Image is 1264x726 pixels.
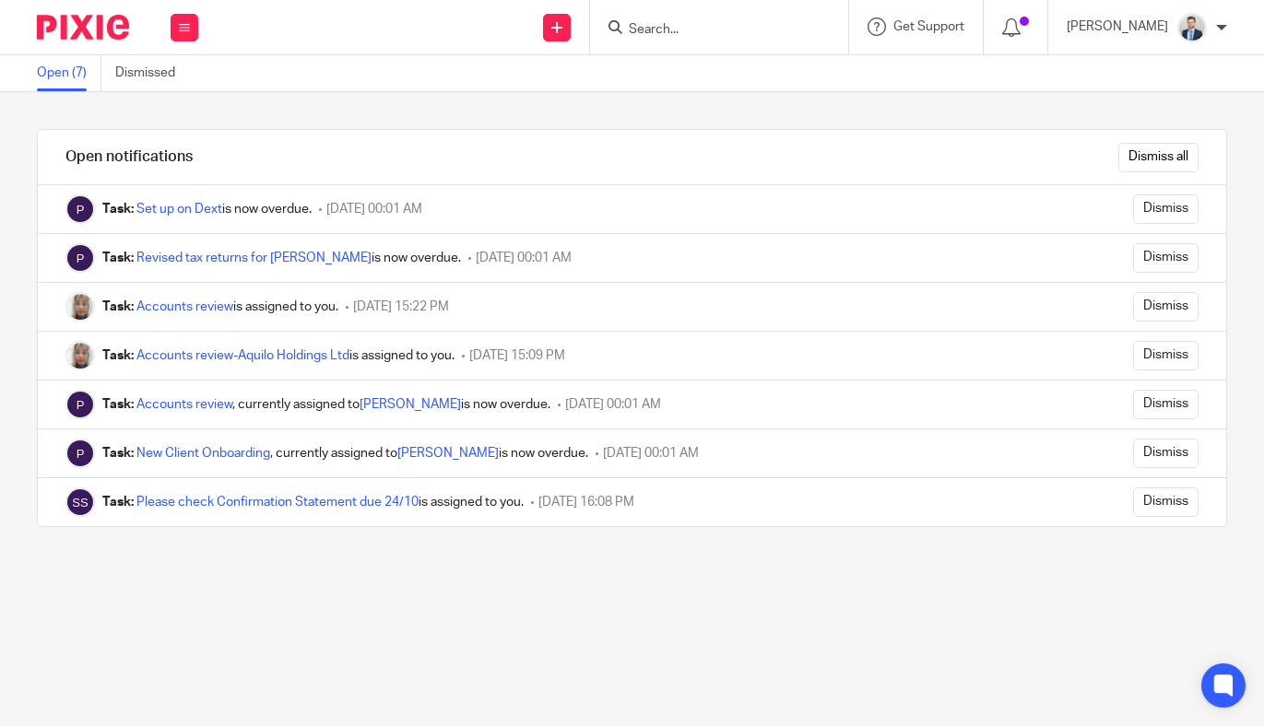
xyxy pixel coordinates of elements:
[353,300,449,313] span: [DATE] 15:22 PM
[1133,243,1199,273] input: Dismiss
[65,390,95,419] img: Pixie
[469,349,565,362] span: [DATE] 15:09 PM
[627,22,793,39] input: Search
[136,203,222,216] a: Set up on Dext
[102,200,312,218] div: is now overdue.
[136,496,419,509] a: Please check Confirmation Statement due 24/10
[1118,143,1199,172] input: Dismiss all
[102,252,134,264] b: Task:
[102,300,134,313] b: Task:
[136,398,232,411] a: Accounts review
[360,398,461,411] a: [PERSON_NAME]
[115,55,189,91] a: Dismissed
[102,395,550,414] div: , currently assigned to is now overdue.
[65,292,95,322] img: Sara Tomczak
[1067,18,1168,36] p: [PERSON_NAME]
[476,252,572,264] span: [DATE] 00:01 AM
[1133,292,1199,322] input: Dismiss
[136,252,372,264] a: Revised tax returns for [PERSON_NAME]
[136,349,349,362] a: Accounts review-Aquilo Holdings Ltd
[1133,341,1199,370] input: Dismiss
[603,447,699,460] span: [DATE] 00:01 AM
[102,346,455,365] div: is assigned to you.
[326,203,422,216] span: [DATE] 00:01 AM
[102,203,134,216] b: Task:
[1133,487,1199,517] input: Dismiss
[102,493,524,511] div: is assigned to you.
[565,398,661,411] span: [DATE] 00:01 AM
[65,487,95,517] img: Sheila Smith
[37,15,129,40] img: Pixie
[1133,390,1199,419] input: Dismiss
[102,249,461,267] div: is now overdue.
[1133,194,1199,224] input: Dismiss
[65,147,193,167] h1: Open notifications
[65,194,95,224] img: Pixie
[1133,439,1199,468] input: Dismiss
[65,341,95,370] img: Sara Tomczak
[65,243,95,273] img: Pixie
[102,398,134,411] b: Task:
[893,20,964,33] span: Get Support
[136,447,270,460] a: New Client Onboarding
[37,55,101,91] a: Open (7)
[102,349,134,362] b: Task:
[102,496,134,509] b: Task:
[102,444,588,463] div: , currently assigned to is now overdue.
[397,447,499,460] a: [PERSON_NAME]
[538,496,634,509] span: [DATE] 16:08 PM
[136,300,233,313] a: Accounts review
[65,439,95,468] img: Pixie
[102,298,338,316] div: is assigned to you.
[102,447,134,460] b: Task:
[1177,13,1207,42] img: LinkedIn%20Profile.jpeg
